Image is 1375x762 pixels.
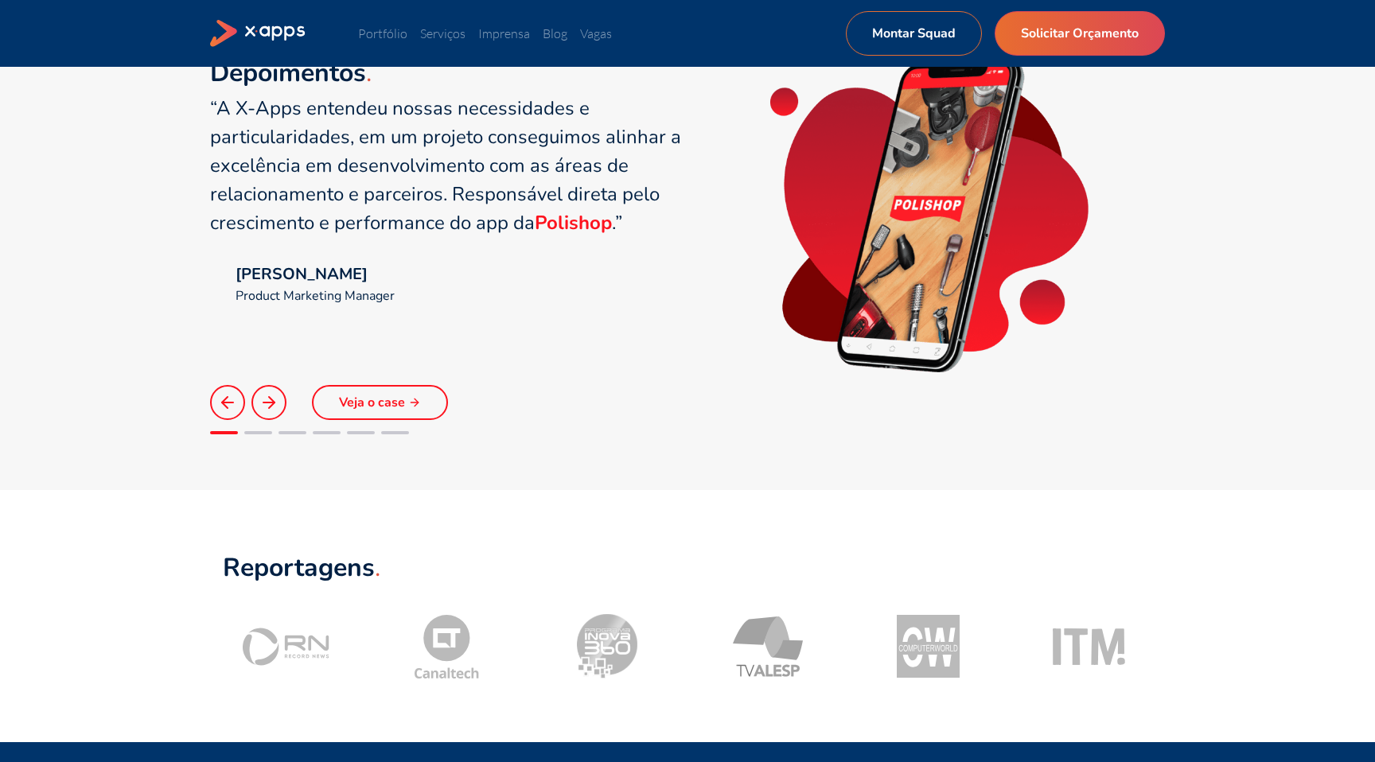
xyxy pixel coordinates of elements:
strong: Polishop [535,210,612,235]
a: Blog [543,25,567,41]
a: Veja o case [312,385,448,420]
a: Vagas [580,25,612,41]
a: Serviços [420,25,465,41]
a: Reportagens [223,554,380,589]
div: Product Marketing Manager [236,286,395,305]
q: “A X-Apps entendeu nossas necessidades e particularidades, em um projeto conseguimos alinhar a ex... [210,95,681,235]
a: Portfólio [358,25,407,41]
div: [PERSON_NAME] [236,262,395,286]
strong: Depoimentos [210,56,366,90]
a: Imprensa [478,25,530,41]
a: Solicitar Orçamento [995,11,1165,56]
a: Montar Squad [846,11,982,56]
strong: Reportagens [223,550,375,585]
